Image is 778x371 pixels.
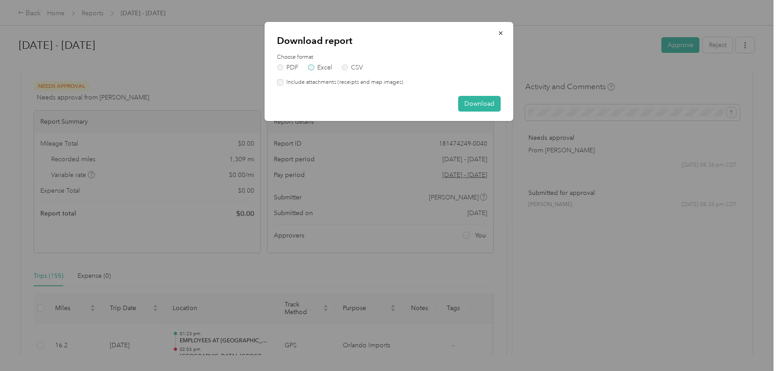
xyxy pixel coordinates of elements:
[308,65,332,71] label: Excel
[277,35,501,47] p: Download report
[277,53,501,61] label: Choose format
[728,321,778,371] iframe: Everlance-gr Chat Button Frame
[277,65,299,71] label: PDF
[283,78,403,86] label: Include attachments (receipts and map images)
[458,96,501,112] button: Download
[341,65,363,71] label: CSV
